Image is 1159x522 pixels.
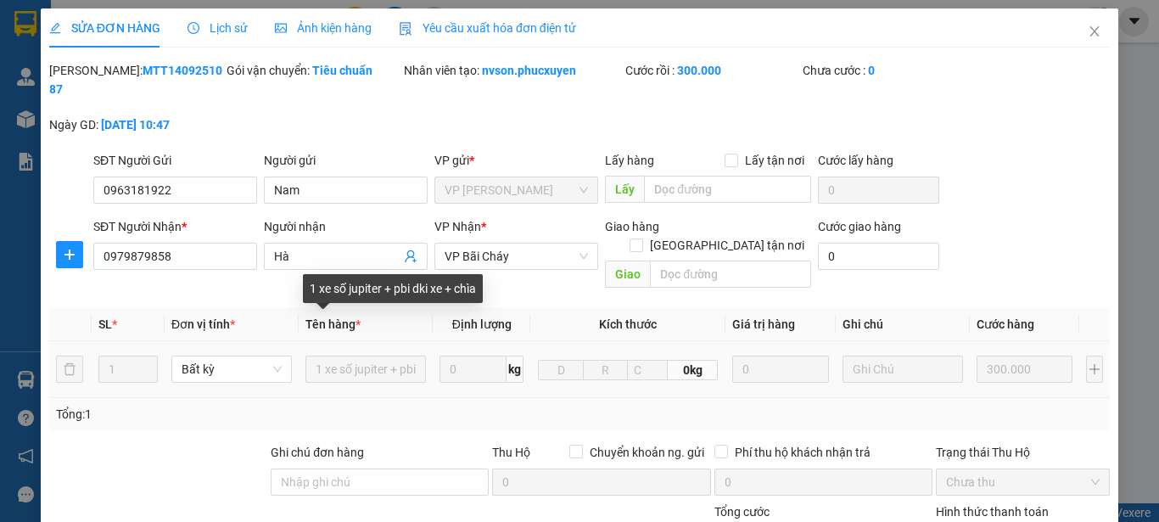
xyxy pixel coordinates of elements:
[803,61,977,80] div: Chưa cước :
[643,236,811,255] span: [GEOGRAPHIC_DATA] tận nơi
[482,64,576,77] b: nvson.phucxuyen
[49,115,223,134] div: Ngày GD:
[182,356,282,382] span: Bất kỳ
[977,317,1034,331] span: Cước hàng
[56,405,449,424] div: Tổng: 1
[836,308,970,341] th: Ghi chú
[936,443,1110,462] div: Trạng thái Thu Hộ
[49,61,223,98] div: [PERSON_NAME]:
[625,61,799,80] div: Cước rồi :
[818,220,901,233] label: Cước giao hàng
[583,360,629,380] input: R
[818,154,893,167] label: Cước lấy hàng
[605,154,654,167] span: Lấy hàng
[650,261,811,288] input: Dọc đường
[303,274,483,303] div: 1 xe số jupiter + pbi dki xe + chìa
[732,356,828,383] input: 0
[677,64,721,77] b: 300.000
[452,317,512,331] span: Định lượng
[507,356,524,383] span: kg
[868,64,875,77] b: 0
[98,317,112,331] span: SL
[56,241,83,268] button: plus
[538,360,584,380] input: D
[843,356,963,383] input: Ghi Chú
[271,446,364,459] label: Ghi chú đơn hàng
[305,317,361,331] span: Tên hàng
[599,317,657,331] span: Kích thước
[399,22,412,36] img: icon
[93,151,257,170] div: SĐT Người Gửi
[312,64,372,77] b: Tiêu chuẩn
[605,176,644,203] span: Lấy
[977,356,1072,383] input: 0
[1088,25,1101,38] span: close
[818,177,939,204] input: Cước lấy hàng
[271,469,489,496] input: Ghi chú đơn hàng
[583,443,711,462] span: Chuyển khoản ng. gửi
[644,176,811,203] input: Dọc đường
[946,469,1100,495] span: Chưa thu
[188,21,248,35] span: Lịch sử
[404,250,417,263] span: user-add
[434,151,598,170] div: VP gửi
[714,505,770,519] span: Tổng cước
[264,151,428,170] div: Người gửi
[93,217,257,236] div: SĐT Người Nhận
[275,21,372,35] span: Ảnh kiện hàng
[56,356,83,383] button: delete
[445,177,588,203] span: VP Dương Đình Nghệ
[188,22,199,34] span: clock-circle
[434,220,481,233] span: VP Nhận
[57,248,82,261] span: plus
[492,446,530,459] span: Thu Hộ
[227,61,400,80] div: Gói vận chuyển:
[732,317,795,331] span: Giá trị hàng
[1086,356,1103,383] button: plus
[668,360,718,380] span: 0kg
[305,356,426,383] input: VD: Bàn, Ghế
[605,261,650,288] span: Giao
[1071,8,1118,56] button: Close
[605,220,659,233] span: Giao hàng
[171,317,235,331] span: Đơn vị tính
[936,505,1049,519] label: Hình thức thanh toán
[49,22,61,34] span: edit
[738,151,811,170] span: Lấy tận nơi
[404,61,622,80] div: Nhân viên tạo:
[399,21,576,35] span: Yêu cầu xuất hóa đơn điện tử
[275,22,287,34] span: picture
[264,217,428,236] div: Người nhận
[445,244,588,269] span: VP Bãi Cháy
[818,243,939,270] input: Cước giao hàng
[101,118,170,132] b: [DATE] 10:47
[49,21,160,35] span: SỬA ĐƠN HÀNG
[627,360,668,380] input: C
[728,443,877,462] span: Phí thu hộ khách nhận trả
